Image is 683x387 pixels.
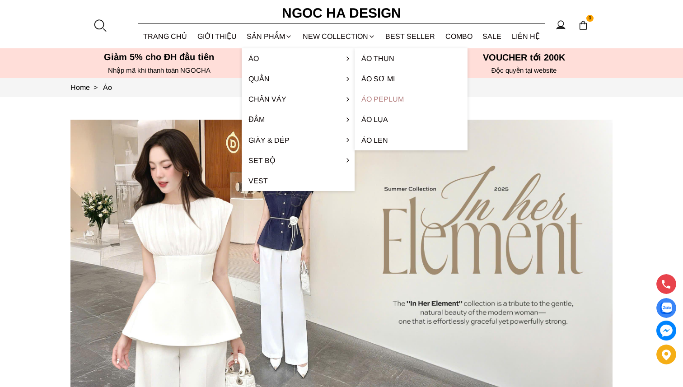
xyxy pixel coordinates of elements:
a: BEST SELLER [380,24,440,48]
a: GIỚI THIỆU [192,24,242,48]
a: Link to Home [70,84,103,91]
a: Link to Áo [103,84,112,91]
a: Áo lụa [355,109,468,130]
a: Áo thun [355,48,468,69]
a: Áo [242,48,355,69]
a: NEW COLLECTION [298,24,381,48]
a: Áo len [355,130,468,150]
a: Combo [440,24,478,48]
a: Quần [242,69,355,89]
a: Ngoc Ha Design [274,2,409,24]
a: LIÊN HỆ [507,24,545,48]
span: 0 [586,15,594,22]
img: img-CART-ICON-ksit0nf1 [578,20,588,30]
a: Set Bộ [242,150,355,171]
a: Giày & Dép [242,130,355,150]
img: Display image [660,303,672,314]
a: TRANG CHỦ [138,24,192,48]
a: Áo sơ mi [355,69,468,89]
a: Vest [242,171,355,191]
a: SALE [477,24,507,48]
a: Display image [656,298,676,318]
a: Áo Peplum [355,89,468,109]
h5: VOUCHER tới 200K [435,52,613,63]
a: Chân váy [242,89,355,109]
span: > [90,84,101,91]
a: Đầm [242,109,355,130]
font: Nhập mã khi thanh toán NGOCHA [108,66,211,74]
font: Giảm 5% cho ĐH đầu tiên [104,52,215,62]
div: SẢN PHẨM [242,24,298,48]
h6: Độc quyền tại website [435,66,613,75]
a: messenger [656,321,676,340]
